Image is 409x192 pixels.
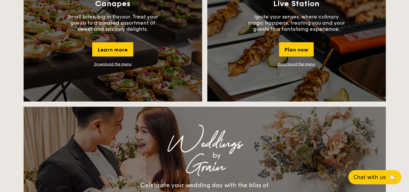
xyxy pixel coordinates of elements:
[278,62,315,66] a: Download the menu
[104,150,329,161] div: by
[81,138,329,150] div: Weddings
[92,42,133,57] div: Learn more
[64,14,161,32] p: Small bites, big in flavour. Treat your guests to a curated assortment of sweet and savoury delig...
[81,161,329,173] div: Grain
[348,170,401,184] button: Chat with us🦙
[388,174,396,181] span: 🦙
[279,42,314,57] div: Plan now
[353,174,386,180] span: Chat with us
[94,62,132,66] a: Download the menu
[248,14,345,32] p: Ignite your senses, where culinary magic happens, treating you and your guests to a tantalising e...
